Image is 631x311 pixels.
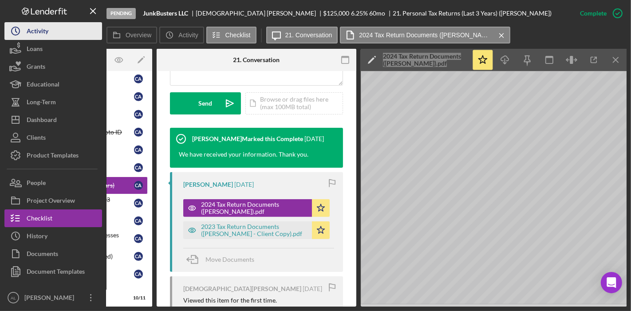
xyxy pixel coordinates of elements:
[233,56,280,63] div: 21. Conversation
[27,146,79,166] div: Product Templates
[134,234,143,243] div: C A
[351,10,368,17] div: 6.25 %
[4,174,102,192] button: People
[201,201,308,215] div: 2024 Tax Return Documents ([PERSON_NAME]).pdf
[27,75,59,95] div: Educational
[393,10,552,17] div: 21. Personal Tax Returns (Last 3 Years) ([PERSON_NAME])
[27,174,46,194] div: People
[4,40,102,58] button: Loans
[201,223,308,237] div: 2023 Tax Return Documents ([PERSON_NAME] - Client Copy).pdf
[225,31,251,39] label: Checklist
[4,22,102,40] button: Activity
[285,31,332,39] label: 21. Conversation
[571,4,627,22] button: Complete
[178,31,198,39] label: Activity
[170,92,241,114] button: Send
[22,289,80,309] div: [PERSON_NAME]
[183,248,263,271] button: Move Documents
[134,217,143,225] div: C A
[304,135,324,142] time: 2025-05-21 14:18
[27,111,57,131] div: Dashboard
[199,92,213,114] div: Send
[183,285,301,292] div: [DEMOGRAPHIC_DATA][PERSON_NAME]
[134,110,143,119] div: C A
[183,199,330,217] button: 2024 Tax Return Documents ([PERSON_NAME]).pdf
[580,4,607,22] div: Complete
[183,181,233,188] div: [PERSON_NAME]
[27,58,45,78] div: Grants
[106,27,157,43] button: Overview
[126,31,151,39] label: Overview
[323,9,350,17] span: $125,000
[27,40,43,60] div: Loans
[4,129,102,146] button: Clients
[601,272,622,293] div: Open Intercom Messenger
[183,297,277,304] div: Viewed this item for the first time.
[4,227,102,245] button: History
[134,252,143,261] div: C A
[369,10,385,17] div: 60 mo
[4,75,102,93] button: Educational
[27,209,52,229] div: Checklist
[134,128,143,137] div: C A
[4,58,102,75] button: Grants
[383,53,467,67] div: 2024 Tax Return Documents ([PERSON_NAME]).pdf
[27,22,48,42] div: Activity
[27,227,47,247] div: History
[11,295,16,300] text: AL
[4,245,102,263] button: Documents
[206,27,256,43] button: Checklist
[130,295,146,301] div: 10 / 11
[205,256,254,263] span: Move Documents
[27,129,46,149] div: Clients
[4,289,102,307] button: AL[PERSON_NAME]
[143,10,188,17] b: JunkBusters LLC
[4,209,102,227] button: Checklist
[266,27,338,43] button: 21. Conversation
[234,181,254,188] time: 2025-05-21 14:17
[4,263,102,280] button: Document Templates
[4,93,102,111] button: Long-Term
[134,163,143,172] div: C A
[4,146,102,164] button: Product Templates
[192,135,303,142] div: [PERSON_NAME] Marked this Complete
[359,31,492,39] label: 2024 Tax Return Documents ([PERSON_NAME]).pdf
[134,181,143,190] div: C A
[27,263,85,283] div: Document Templates
[27,245,58,265] div: Documents
[4,192,102,209] button: Project Overview
[159,27,204,43] button: Activity
[134,199,143,208] div: C A
[183,221,330,239] button: 2023 Tax Return Documents ([PERSON_NAME] - Client Copy).pdf
[134,75,143,83] div: C A
[134,270,143,279] div: C A
[340,27,510,43] button: 2024 Tax Return Documents ([PERSON_NAME]).pdf
[179,150,308,159] div: We have received your information. Thank you.
[27,93,56,113] div: Long-Term
[196,10,323,17] div: [DEMOGRAPHIC_DATA] [PERSON_NAME]
[106,8,136,19] div: Pending
[4,111,102,129] button: Dashboard
[303,285,322,292] time: 2025-05-20 21:09
[134,146,143,154] div: C A
[27,192,75,212] div: Project Overview
[134,92,143,101] div: C A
